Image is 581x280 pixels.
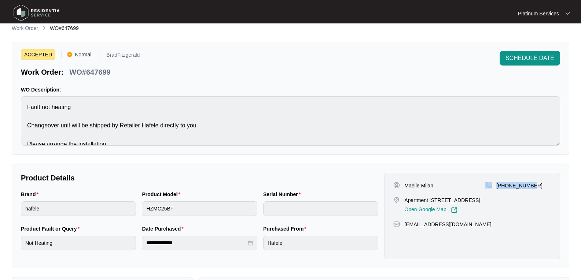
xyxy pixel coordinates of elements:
[263,236,378,250] input: Purchased From
[21,173,378,183] p: Product Details
[485,182,492,188] img: map-pin
[11,2,62,24] img: residentia service logo
[404,182,433,189] p: Maelle Milan
[21,201,136,216] input: Brand
[263,201,378,216] input: Serial Number
[263,225,309,232] label: Purchased From
[21,236,136,250] input: Product Fault or Query
[566,12,570,15] img: dropdown arrow
[142,225,186,232] label: Date Purchased
[67,52,72,57] img: Vercel Logo
[146,239,246,247] input: Date Purchased
[50,25,79,31] span: WO#647699
[518,10,559,17] p: Platinum Services
[451,207,457,213] img: Link-External
[10,25,40,33] a: Work Order
[142,191,183,198] label: Product Model
[404,207,457,213] a: Open Google Map
[21,86,560,93] p: WO Description:
[21,49,55,60] span: ACCEPTED
[393,221,400,227] img: map-pin
[12,25,38,32] p: Work Order
[21,191,41,198] label: Brand
[41,25,47,31] img: chevron-right
[505,54,554,63] span: SCHEDULE DATE
[21,67,63,77] p: Work Order:
[69,67,110,77] p: WO#647699
[263,191,304,198] label: Serial Number
[142,201,257,216] input: Product Model
[404,197,482,204] p: Apartment [STREET_ADDRESS],
[496,182,543,189] p: [PHONE_NUMBER]
[404,221,491,228] p: [EMAIL_ADDRESS][DOMAIN_NAME]
[21,96,560,146] textarea: Fault not heating Changeover unit will be shipped by Retailer Hafele directly to you. Please arra...
[393,197,400,203] img: map-pin
[500,51,560,66] button: SCHEDULE DATE
[21,225,82,232] label: Product Fault or Query
[106,52,140,60] p: BradFitzgerald
[393,182,400,188] img: user-pin
[72,49,94,60] span: Normal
